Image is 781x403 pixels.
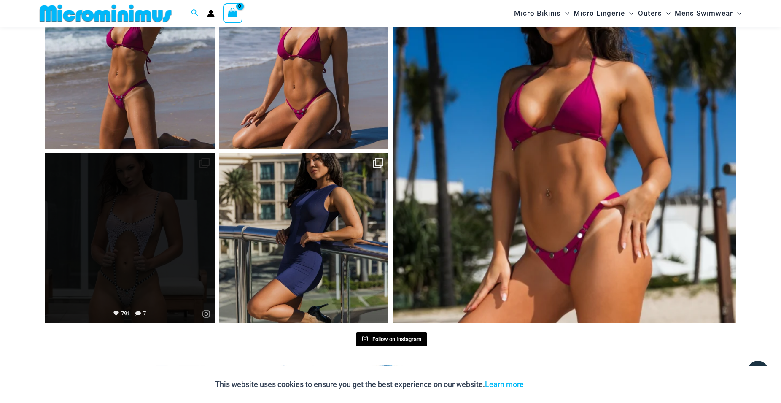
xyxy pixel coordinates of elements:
[362,335,368,342] svg: Instagram
[36,4,175,23] img: MM SHOP LOGO FLAT
[512,3,571,24] a: Micro BikinisMenu ToggleMenu Toggle
[191,8,199,19] a: Search icon link
[625,3,633,24] span: Menu Toggle
[636,3,673,24] a: OutersMenu ToggleMenu Toggle
[356,332,427,346] a: Instagram Follow on Instagram
[561,3,569,24] span: Menu Toggle
[673,3,743,24] a: Mens SwimwearMenu ToggleMenu Toggle
[530,374,566,395] button: Accept
[215,378,524,391] p: This website uses cookies to ensure you get the best experience on our website.
[638,3,662,24] span: Outers
[372,336,421,342] span: Follow on Instagram
[675,3,733,24] span: Mens Swimwear
[511,1,745,25] nav: Site Navigation
[202,310,210,318] svg: Instagram
[571,3,636,24] a: Micro LingerieMenu ToggleMenu Toggle
[574,3,625,24] span: Micro Lingerie
[733,3,741,24] span: Menu Toggle
[662,3,671,24] span: Menu Toggle
[199,302,214,323] a: Instagram
[514,3,561,24] span: Micro Bikinis
[135,310,146,316] span: 7
[207,10,215,17] a: Account icon link
[223,3,242,23] a: View Shopping Cart, empty
[113,310,130,316] span: 791
[485,380,524,389] a: Learn more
